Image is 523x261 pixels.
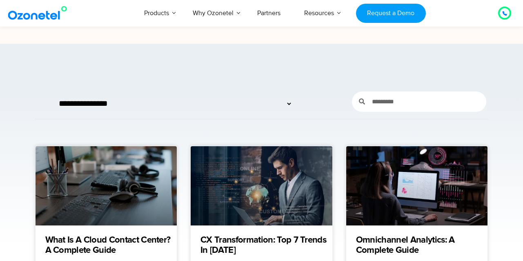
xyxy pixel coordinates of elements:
a: Omnichannel Analytics: A Complete Guide [356,235,488,256]
a: Request a Demo [356,4,426,23]
a: CX Transformation: Top 7 Trends in [DATE] [200,235,332,256]
a: What is a Cloud Contact Center? A Complete Guide [45,235,177,256]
